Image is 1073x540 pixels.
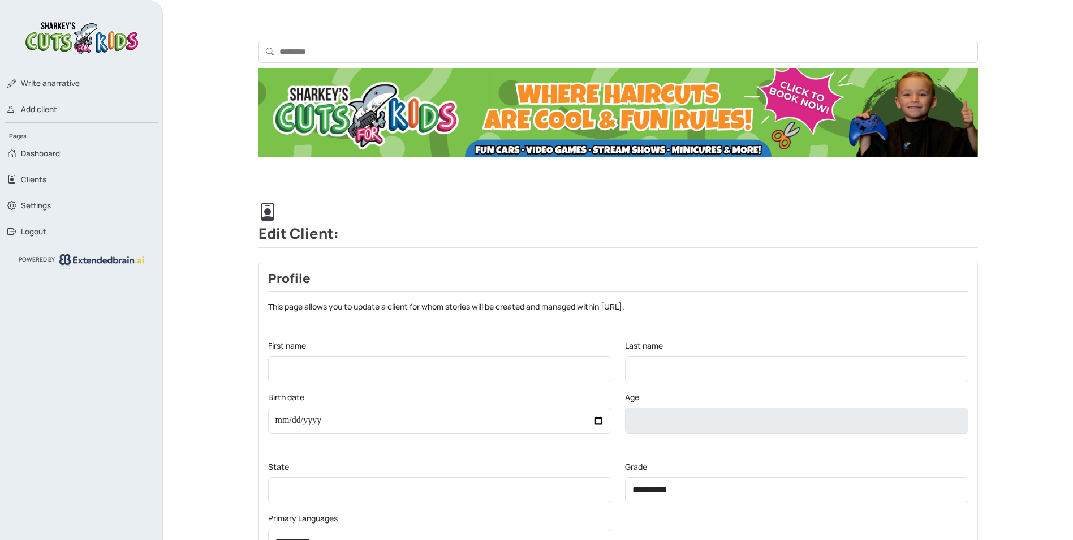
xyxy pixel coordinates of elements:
label: Primary Languages [268,512,338,524]
h2: Edit Client: [258,203,978,248]
label: Last name [625,340,663,352]
img: logo [59,254,144,269]
img: Ad Banner [258,68,978,157]
span: Clients [21,174,46,185]
span: narrative [21,78,80,89]
span: Logout [21,226,46,237]
span: Dashboard [21,148,60,159]
label: State [268,461,289,473]
label: Grade [625,461,647,473]
label: Age [625,391,639,403]
img: logo [22,18,141,56]
span: Settings [21,200,51,211]
span: Write a [21,78,47,88]
label: Birth date [268,391,304,403]
p: This page allows you to update a client for whom stories will be created and managed within [URL]. [268,301,968,312]
h3: Profile [268,271,968,292]
label: First name [268,340,306,352]
span: Add client [21,104,57,115]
